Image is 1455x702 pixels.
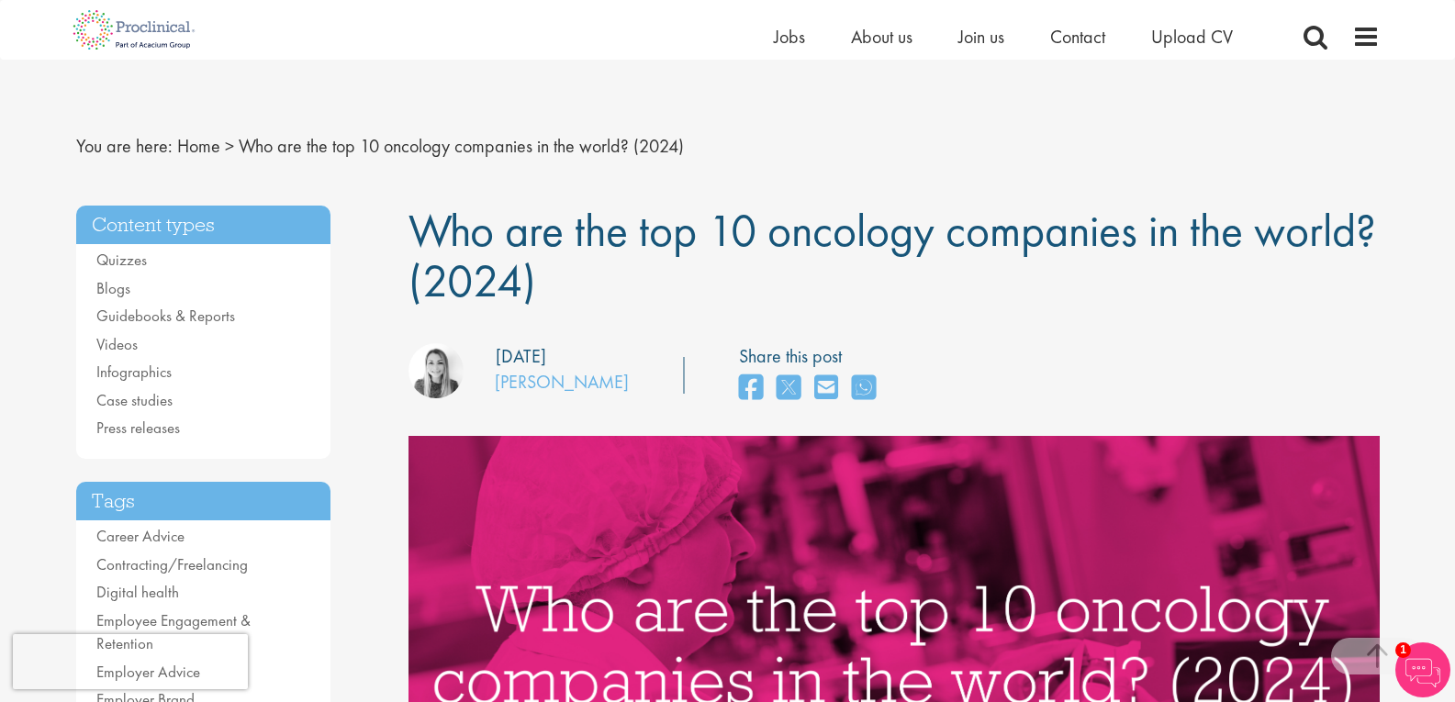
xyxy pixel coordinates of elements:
a: breadcrumb link [177,134,220,158]
iframe: reCAPTCHA [13,634,248,689]
span: Who are the top 10 oncology companies in the world? (2024) [239,134,684,158]
a: Guidebooks & Reports [96,306,235,326]
span: Who are the top 10 oncology companies in the world? (2024) [409,201,1376,310]
a: Case studies [96,390,173,410]
div: [DATE] [496,343,546,370]
a: Infographics [96,362,172,382]
h3: Content types [76,206,331,245]
a: share on email [814,369,838,408]
h3: Tags [76,482,331,521]
a: Blogs [96,278,130,298]
a: Upload CV [1151,25,1233,49]
a: Career Advice [96,526,185,546]
a: Digital health [96,582,179,602]
a: Quizzes [96,250,147,270]
a: share on twitter [777,369,800,408]
a: About us [851,25,912,49]
a: [PERSON_NAME] [495,370,629,394]
label: Share this post [739,343,885,370]
a: Join us [958,25,1004,49]
a: Videos [96,334,138,354]
a: Contact [1050,25,1105,49]
a: share on whats app [852,369,876,408]
img: Hannah Burke [409,343,464,398]
a: Press releases [96,418,180,438]
img: Chatbot [1395,642,1450,697]
a: share on facebook [739,369,763,408]
a: Contracting/Freelancing [96,554,248,574]
a: Employee Engagement & Retention [96,610,251,654]
span: > [225,134,234,158]
span: 1 [1395,642,1411,658]
a: Jobs [774,25,805,49]
span: You are here: [76,134,173,158]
